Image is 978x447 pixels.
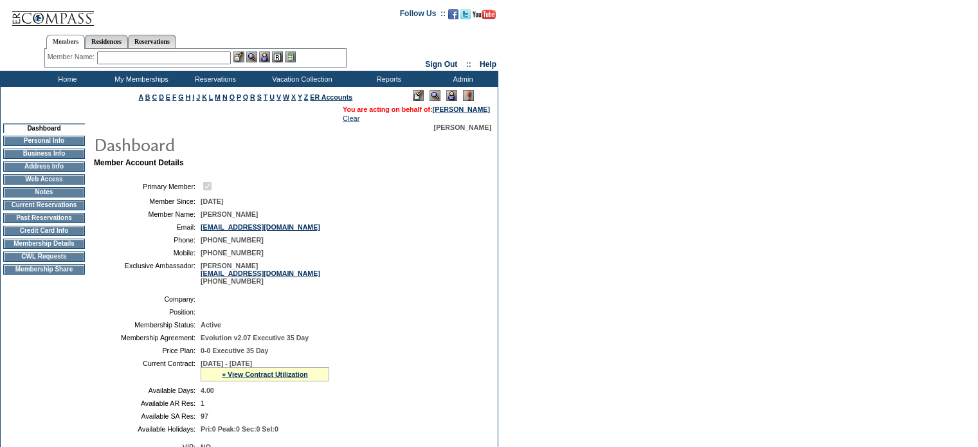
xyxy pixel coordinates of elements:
a: G [178,93,183,101]
span: [PERSON_NAME] [434,123,491,131]
img: Impersonate [446,90,457,101]
span: You are acting on behalf of: [343,105,490,113]
img: pgTtlDashboard.gif [93,131,350,157]
td: CWL Requests [3,251,85,262]
td: Exclusive Ambassador: [99,262,195,285]
img: b_calculator.gif [285,51,296,62]
td: Email: [99,223,195,231]
span: [PHONE_NUMBER] [201,249,264,257]
a: Z [304,93,309,101]
a: » View Contract Utilization [222,370,308,378]
span: :: [466,60,471,69]
a: Become our fan on Facebook [448,13,458,21]
a: Reservations [128,35,176,48]
a: Q [243,93,248,101]
td: Position: [99,308,195,316]
a: Subscribe to our YouTube Channel [473,13,496,21]
td: Membership Agreement: [99,334,195,342]
span: 4.00 [201,387,214,394]
a: Y [298,93,302,101]
a: F [172,93,177,101]
img: Follow us on Twitter [460,9,471,19]
span: [PERSON_NAME] [201,210,258,218]
b: Member Account Details [94,158,184,167]
a: S [257,93,262,101]
a: Members [46,35,86,49]
td: Available SA Res: [99,412,195,420]
td: Notes [3,187,85,197]
span: Pri:0 Peak:0 Sec:0 Sel:0 [201,425,278,433]
img: View Mode [430,90,440,101]
img: View [246,51,257,62]
td: Follow Us :: [400,8,446,23]
span: 0-0 Executive 35 Day [201,347,268,354]
td: Mobile: [99,249,195,257]
span: [PERSON_NAME] [PHONE_NUMBER] [201,262,320,285]
img: Become our fan on Facebook [448,9,458,19]
td: Primary Member: [99,180,195,192]
a: ER Accounts [310,93,352,101]
td: Web Access [3,174,85,185]
a: J [196,93,200,101]
td: Membership Status: [99,321,195,329]
a: B [145,93,150,101]
img: Impersonate [259,51,270,62]
a: Follow us on Twitter [460,13,471,21]
a: Residences [85,35,128,48]
a: K [202,93,207,101]
td: My Memberships [103,71,177,87]
td: Available Holidays: [99,425,195,433]
td: Available AR Res: [99,399,195,407]
td: Price Plan: [99,347,195,354]
img: Subscribe to our YouTube Channel [473,10,496,19]
a: [PERSON_NAME] [433,105,490,113]
td: Membership Details [3,239,85,249]
td: Reservations [177,71,251,87]
td: Vacation Collection [251,71,350,87]
a: D [159,93,164,101]
td: Member Since: [99,197,195,205]
a: H [186,93,191,101]
a: E [166,93,170,101]
div: Member Name: [48,51,97,62]
a: W [283,93,289,101]
a: L [209,93,213,101]
span: [DATE] - [DATE] [201,360,252,367]
a: V [276,93,281,101]
td: Home [29,71,103,87]
td: Address Info [3,161,85,172]
a: R [250,93,255,101]
span: Active [201,321,221,329]
td: Dashboard [3,123,85,133]
a: P [237,93,241,101]
td: Membership Share [3,264,85,275]
a: C [152,93,157,101]
td: Past Reservations [3,213,85,223]
span: [DATE] [201,197,223,205]
span: 1 [201,399,204,407]
a: [EMAIL_ADDRESS][DOMAIN_NAME] [201,269,320,277]
a: Help [480,60,496,69]
a: Sign Out [425,60,457,69]
td: Phone: [99,236,195,244]
td: Available Days: [99,387,195,394]
a: Clear [343,114,359,122]
td: Business Info [3,149,85,159]
td: Current Contract: [99,360,195,381]
a: M [215,93,221,101]
a: X [291,93,296,101]
td: Current Reservations [3,200,85,210]
img: Edit Mode [413,90,424,101]
a: O [230,93,235,101]
a: A [139,93,143,101]
a: N [222,93,228,101]
img: b_edit.gif [233,51,244,62]
a: I [192,93,194,101]
td: Company: [99,295,195,303]
a: T [264,93,268,101]
a: U [269,93,275,101]
img: Reservations [272,51,283,62]
span: 97 [201,412,208,420]
span: Evolution v2.07 Executive 35 Day [201,334,309,342]
td: Credit Card Info [3,226,85,236]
